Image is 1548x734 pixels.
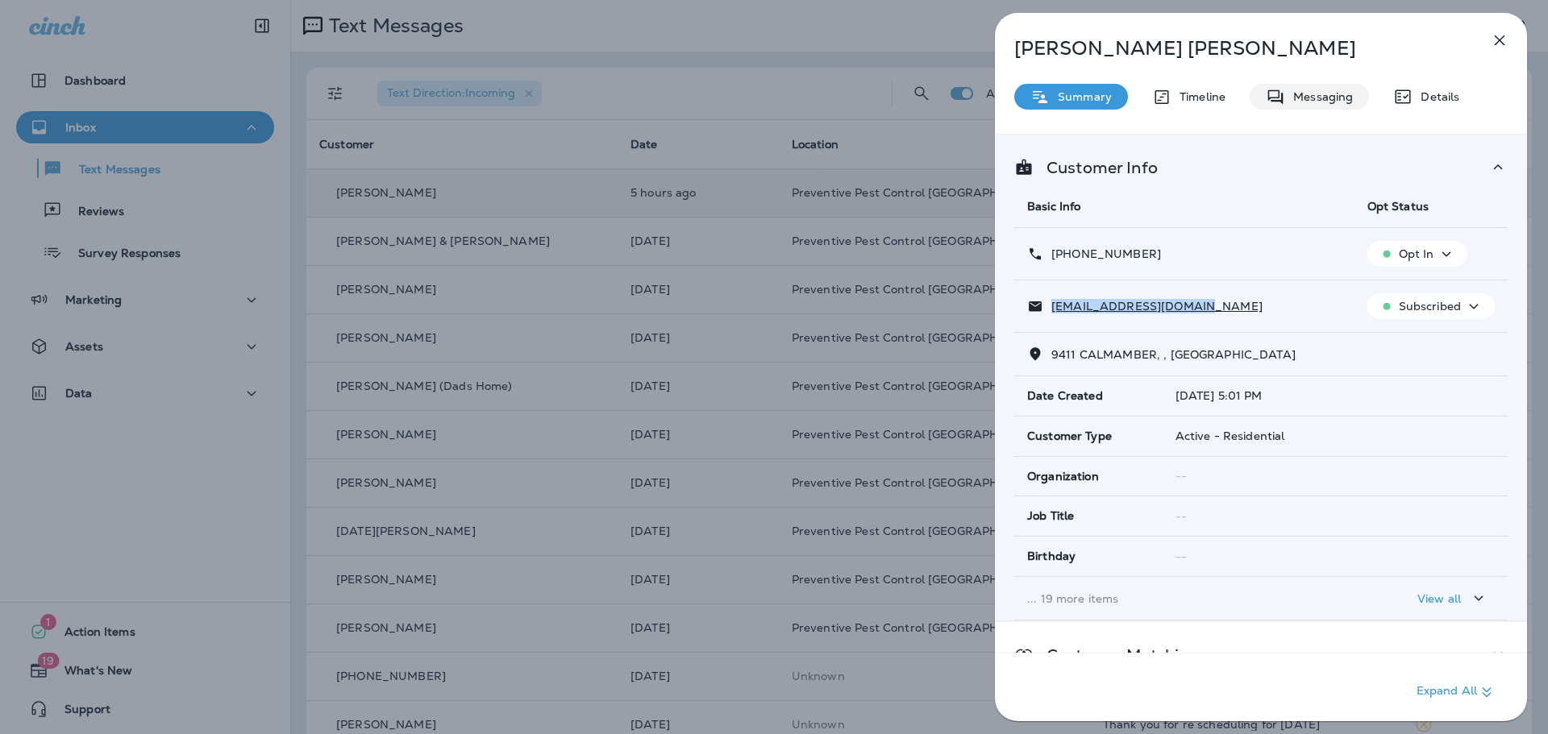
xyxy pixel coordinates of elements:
span: -- [1176,549,1187,564]
p: Customer Info [1034,161,1158,174]
span: Opt Status [1367,199,1429,214]
span: 9411 CALMAMBER, , [GEOGRAPHIC_DATA] [1051,347,1296,362]
p: Customer Matching [1034,649,1199,661]
span: -- [1176,509,1187,524]
p: ... 19 more items [1027,592,1342,605]
span: Organization [1027,470,1099,483]
p: Messaging [1285,90,1353,103]
span: Job Title [1027,509,1074,523]
p: Summary [1050,90,1112,103]
p: Timeline [1171,90,1225,103]
span: Date Created [1027,389,1103,403]
p: Opt In [1399,247,1434,260]
p: [PHONE_NUMBER] [1043,247,1161,260]
button: Expand All [1410,678,1503,707]
span: Birthday [1027,549,1076,563]
p: Details [1413,90,1459,103]
span: -- [1176,469,1187,483]
span: Customer Type [1027,429,1112,443]
p: Subscribed [1399,300,1461,313]
button: Opt In [1367,241,1468,267]
button: Subscribed [1367,293,1495,319]
span: Active - Residential [1176,429,1285,443]
span: [DATE] 5:01 PM [1176,388,1263,403]
p: View all [1417,592,1461,605]
p: [PERSON_NAME] [PERSON_NAME] [1014,37,1454,60]
span: Basic Info [1027,199,1080,214]
button: View all [1411,583,1495,613]
p: [EMAIL_ADDRESS][DOMAIN_NAME] [1043,300,1263,313]
p: Expand All [1417,682,1496,702]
